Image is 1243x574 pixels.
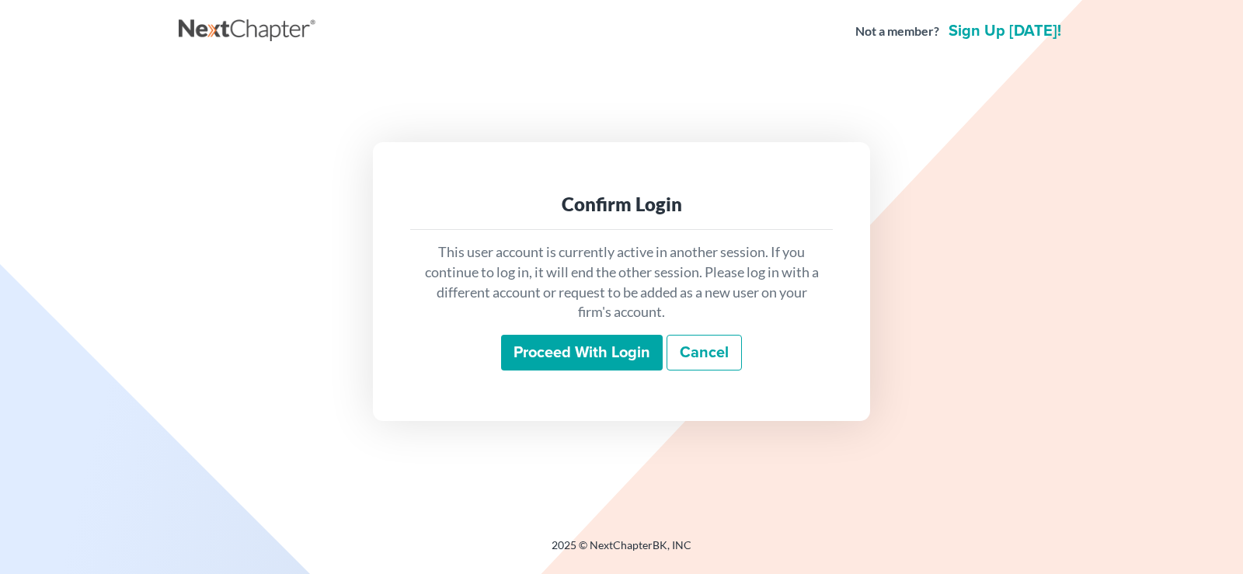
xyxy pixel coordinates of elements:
a: Cancel [667,335,742,370]
p: This user account is currently active in another session. If you continue to log in, it will end ... [423,242,820,322]
a: Sign up [DATE]! [945,23,1064,39]
div: Confirm Login [423,192,820,217]
div: 2025 © NextChapterBK, INC [179,537,1064,565]
strong: Not a member? [855,23,939,40]
input: Proceed with login [501,335,663,370]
